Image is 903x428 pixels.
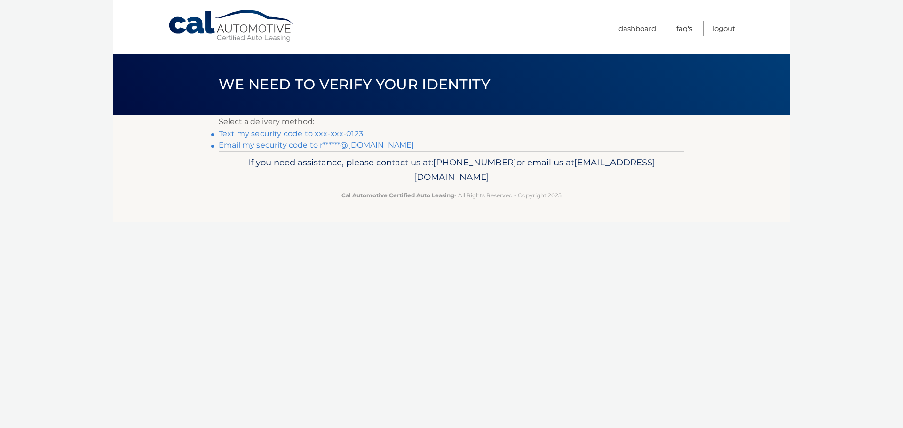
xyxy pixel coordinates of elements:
a: Cal Automotive [168,9,295,43]
strong: Cal Automotive Certified Auto Leasing [341,192,454,199]
p: If you need assistance, please contact us at: or email us at [225,155,678,185]
span: We need to verify your identity [219,76,490,93]
a: Dashboard [618,21,656,36]
a: Text my security code to xxx-xxx-0123 [219,129,363,138]
span: [PHONE_NUMBER] [433,157,516,168]
a: FAQ's [676,21,692,36]
a: Logout [713,21,735,36]
p: - All Rights Reserved - Copyright 2025 [225,190,678,200]
p: Select a delivery method: [219,115,684,128]
a: Email my security code to r******@[DOMAIN_NAME] [219,140,414,149]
